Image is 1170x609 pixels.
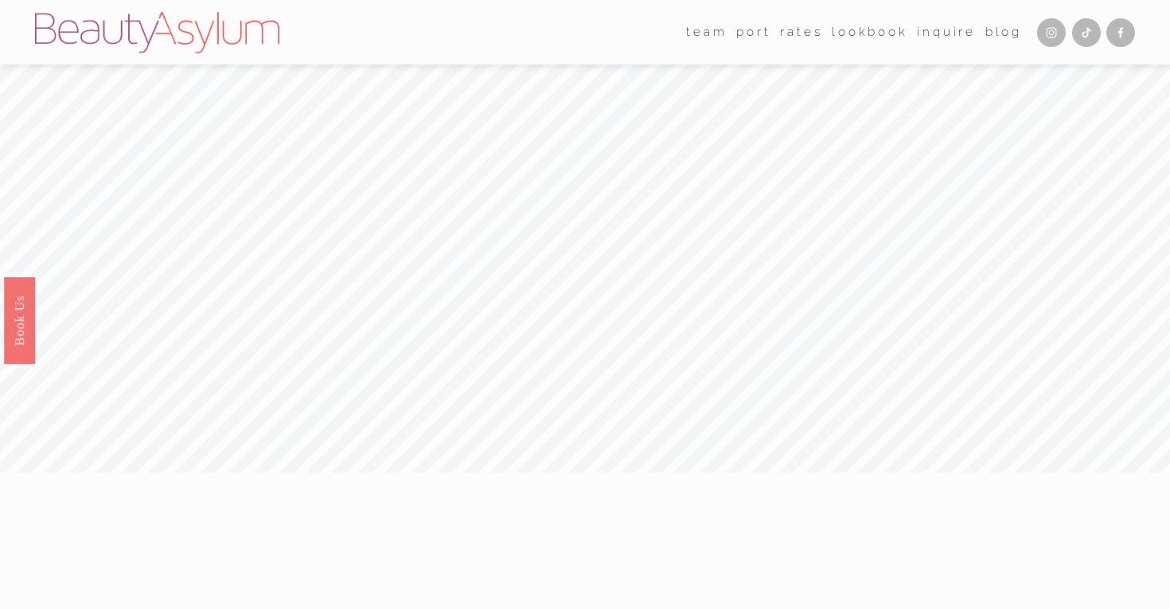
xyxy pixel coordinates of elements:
a: port [736,20,770,44]
a: Facebook [1106,18,1135,47]
a: TikTok [1072,18,1101,47]
img: Beauty Asylum | Bridal Hair &amp; Makeup Charlotte &amp; Atlanta [35,12,279,53]
a: folder dropdown [686,20,727,44]
a: Lookbook [832,20,907,44]
span: team [686,21,727,43]
a: Rates [780,20,822,44]
a: Blog [985,20,1022,44]
a: Instagram [1037,18,1066,47]
a: Inquire [917,20,976,44]
a: Book Us [4,276,35,363]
